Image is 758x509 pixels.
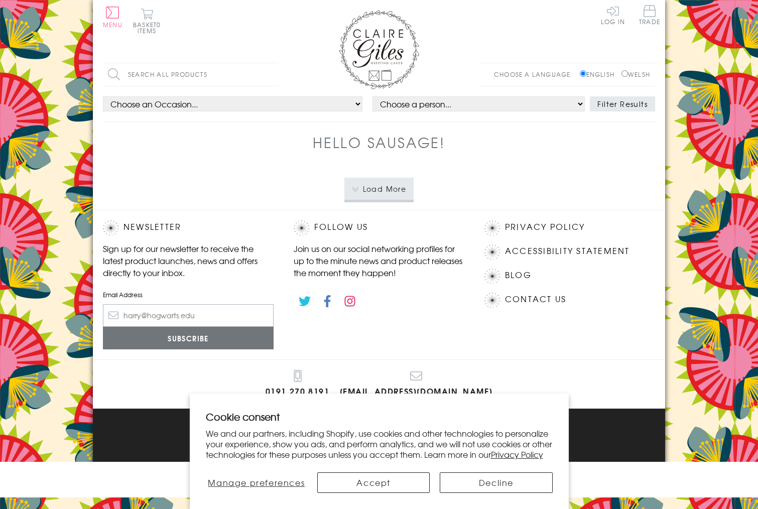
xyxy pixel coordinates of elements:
[205,472,307,493] button: Manage preferences
[266,370,330,399] a: 0191 270 8191
[208,476,305,488] span: Manage preferences
[269,63,279,86] input: Search
[103,7,122,28] button: Menu
[580,70,586,77] input: English
[340,370,493,399] a: [EMAIL_ADDRESS][DOMAIN_NAME]
[206,428,553,459] p: We and our partners, including Shopify, use cookies and other technologies to personalize your ex...
[440,472,552,493] button: Decline
[505,220,585,234] a: Privacy Policy
[103,290,274,299] label: Email Address
[505,293,566,306] a: Contact Us
[103,220,274,235] h2: Newsletter
[590,96,655,111] button: Filter Results
[103,63,279,86] input: Search all products
[344,178,414,200] button: Load More
[103,327,274,349] input: Subscribe
[639,5,660,27] a: Trade
[138,20,161,35] span: 0 items
[103,441,655,450] p: © 2025 .
[491,448,543,460] a: Privacy Policy
[494,70,578,79] p: Choose a language:
[601,5,625,25] a: Log In
[313,132,445,153] h1: Hello Sausage!
[339,10,419,89] img: Claire Giles Greetings Cards
[580,70,619,79] label: English
[639,5,660,25] span: Trade
[505,244,630,258] a: Accessibility Statement
[103,304,274,327] input: harry@hogwarts.edu
[103,96,362,111] select: option option
[317,472,430,493] button: Accept
[621,70,628,77] input: Welsh
[206,410,553,424] h2: Cookie consent
[621,70,650,79] label: Welsh
[294,220,464,235] h2: Follow Us
[103,242,274,279] p: Sign up for our newsletter to receive the latest product launches, news and offers directly to yo...
[133,8,161,34] button: Basket0 items
[294,242,464,279] p: Join us on our social networking profiles for up to the minute news and product releases the mome...
[103,20,122,29] span: Menu
[505,269,532,282] a: Blog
